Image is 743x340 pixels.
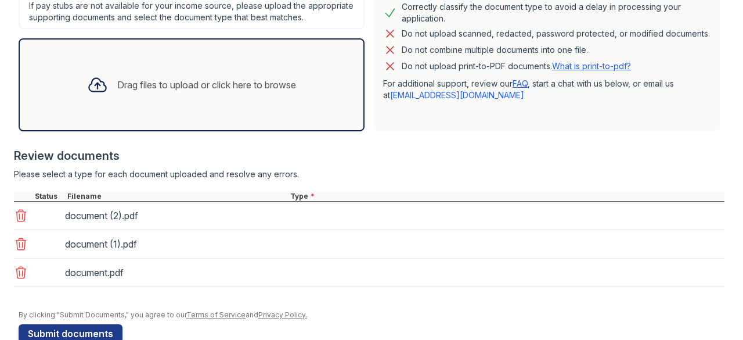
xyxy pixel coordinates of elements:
[402,1,710,24] div: Correctly classify the document type to avoid a delay in processing your application.
[19,310,724,320] div: By clicking "Submit Documents," you agree to our and
[65,235,283,253] div: document (1).pdf
[552,61,631,71] a: What is print-to-pdf?
[65,206,283,225] div: document (2).pdf
[383,78,710,101] p: For additional support, review our , start a chat with us below, or email us at
[186,310,246,319] a: Terms of Service
[14,148,724,164] div: Review documents
[288,192,724,201] div: Type
[402,27,710,41] div: Do not upload scanned, redacted, password protected, or modified documents.
[402,60,631,72] p: Do not upload print-to-PDF documents.
[65,192,288,201] div: Filename
[258,310,307,319] a: Privacy Policy.
[33,192,65,201] div: Status
[390,90,524,100] a: [EMAIL_ADDRESS][DOMAIN_NAME]
[402,43,588,57] div: Do not combine multiple documents into one file.
[513,78,528,88] a: FAQ
[117,78,296,92] div: Drag files to upload or click here to browse
[14,169,724,180] div: Please select a type for each document uploaded and resolve any errors.
[65,263,283,282] div: document.pdf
